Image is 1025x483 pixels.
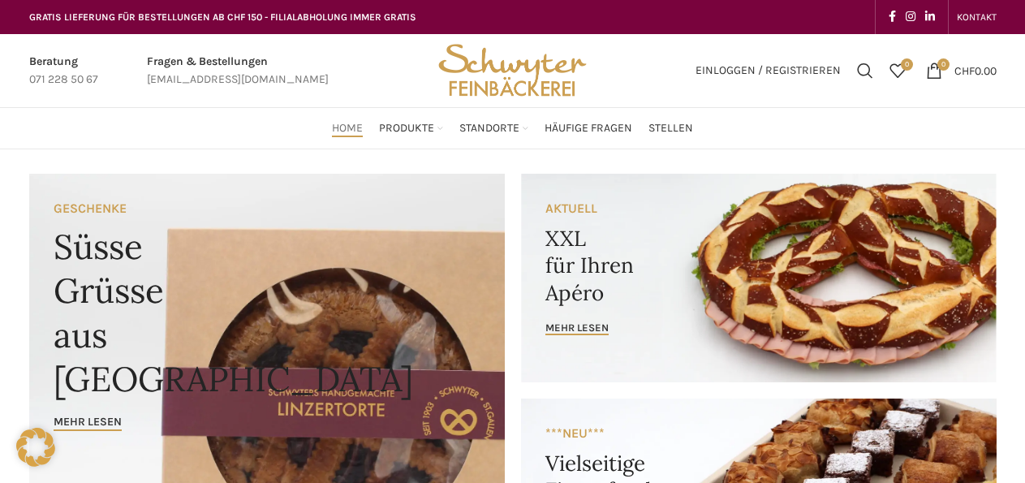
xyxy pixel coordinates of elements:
[849,54,881,87] a: Suchen
[379,121,434,136] span: Produkte
[379,112,443,144] a: Produkte
[954,63,997,77] bdi: 0.00
[147,53,329,89] a: Infobox link
[648,112,693,144] a: Stellen
[29,11,416,23] span: GRATIS LIEFERUNG FÜR BESTELLUNGEN AB CHF 150 - FILIALABHOLUNG IMMER GRATIS
[687,54,849,87] a: Einloggen / Registrieren
[901,6,920,28] a: Instagram social link
[957,1,997,33] a: KONTAKT
[937,58,950,71] span: 0
[696,65,841,76] span: Einloggen / Registrieren
[901,58,913,71] span: 0
[433,34,592,107] img: Bäckerei Schwyter
[881,54,914,87] div: Meine Wunschliste
[881,54,914,87] a: 0
[545,121,632,136] span: Häufige Fragen
[949,1,1005,33] div: Secondary navigation
[884,6,901,28] a: Facebook social link
[648,121,693,136] span: Stellen
[29,53,98,89] a: Infobox link
[332,112,363,144] a: Home
[954,63,975,77] span: CHF
[332,121,363,136] span: Home
[459,121,519,136] span: Standorte
[433,63,592,76] a: Site logo
[545,112,632,144] a: Häufige Fragen
[920,6,940,28] a: Linkedin social link
[918,54,1005,87] a: 0 CHF0.00
[957,11,997,23] span: KONTAKT
[21,112,1005,144] div: Main navigation
[521,174,997,382] a: Banner link
[459,112,528,144] a: Standorte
